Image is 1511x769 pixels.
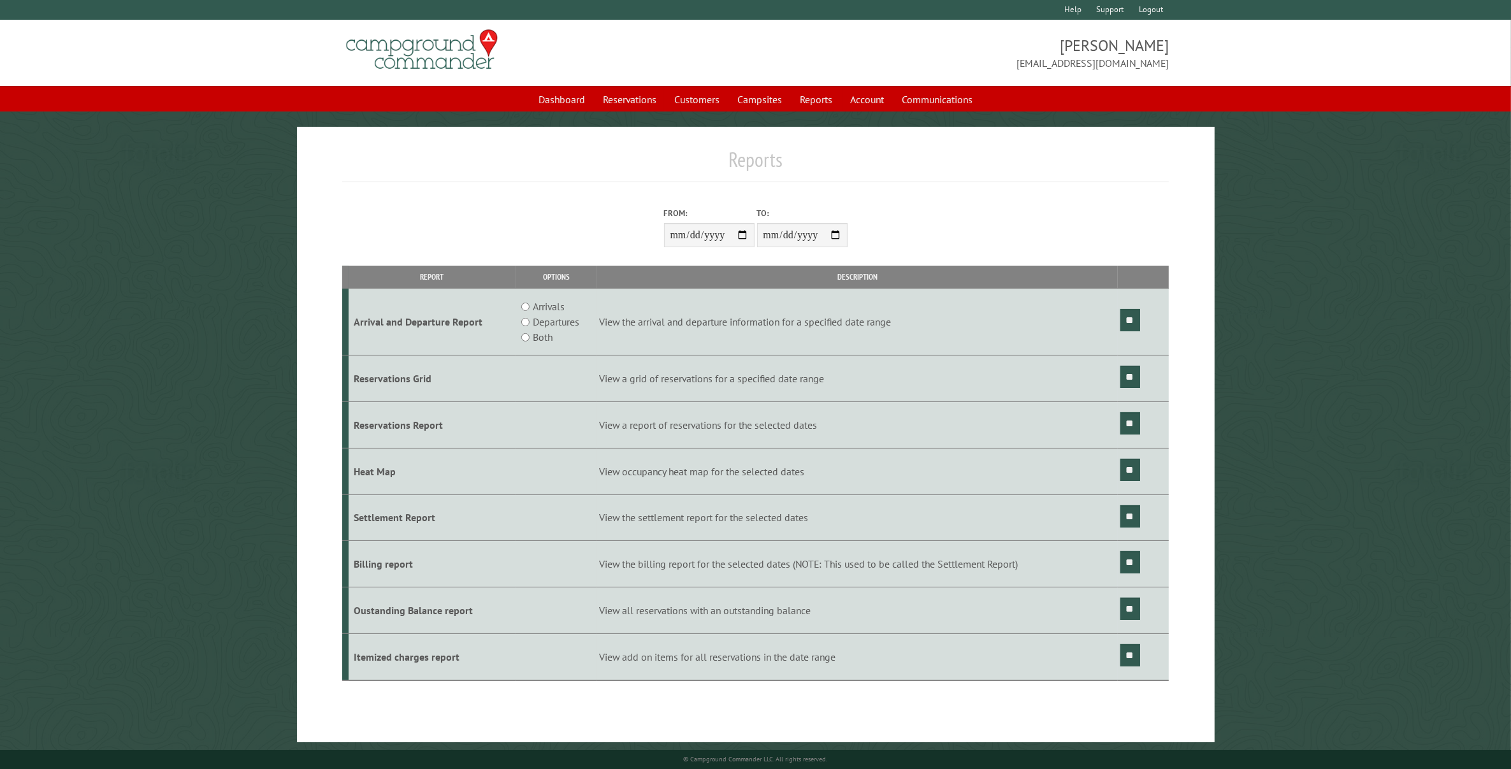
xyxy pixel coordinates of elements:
[756,35,1169,71] span: [PERSON_NAME] [EMAIL_ADDRESS][DOMAIN_NAME]
[894,87,980,111] a: Communications
[595,87,664,111] a: Reservations
[597,448,1118,494] td: View occupancy heat map for the selected dates
[597,587,1118,634] td: View all reservations with an outstanding balance
[664,207,755,219] label: From:
[516,266,596,288] th: Options
[349,494,516,541] td: Settlement Report
[349,266,516,288] th: Report
[597,289,1118,356] td: View the arrival and departure information for a specified date range
[349,448,516,494] td: Heat Map
[597,356,1118,402] td: View a grid of reservations for a specified date range
[533,329,553,345] label: Both
[349,587,516,634] td: Oustanding Balance report
[597,541,1118,587] td: View the billing report for the selected dates (NOTE: This used to be called the Settlement Report)
[842,87,892,111] a: Account
[597,633,1118,680] td: View add on items for all reservations in the date range
[349,356,516,402] td: Reservations Grid
[597,266,1118,288] th: Description
[531,87,593,111] a: Dashboard
[792,87,840,111] a: Reports
[757,207,848,219] label: To:
[349,541,516,587] td: Billing report
[597,401,1118,448] td: View a report of reservations for the selected dates
[342,147,1169,182] h1: Reports
[730,87,790,111] a: Campsites
[684,755,828,763] small: © Campground Commander LLC. All rights reserved.
[533,299,565,314] label: Arrivals
[349,289,516,356] td: Arrival and Departure Report
[349,633,516,680] td: Itemized charges report
[597,494,1118,541] td: View the settlement report for the selected dates
[342,25,502,75] img: Campground Commander
[533,314,579,329] label: Departures
[667,87,727,111] a: Customers
[349,401,516,448] td: Reservations Report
